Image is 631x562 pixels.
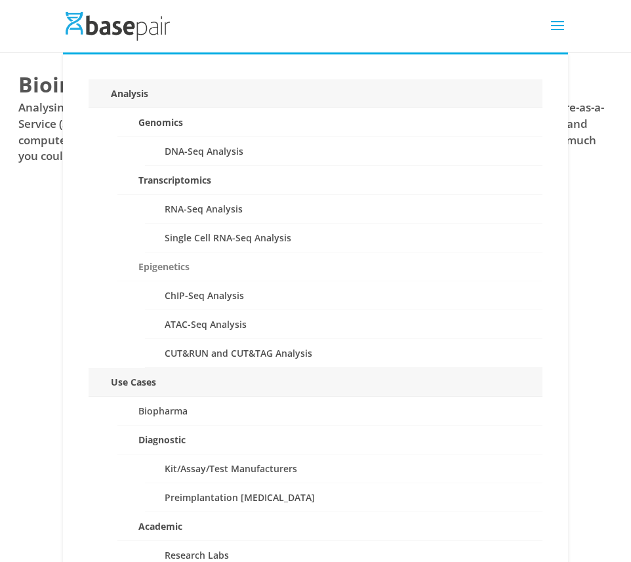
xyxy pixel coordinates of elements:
span: Analysing and storing genomic data in the cloud should be easier. Basepair is the first and only ... [18,100,604,165]
a: Single Cell RNA-Seq Analysis [145,224,543,252]
span: Bioinformatics, [18,70,179,100]
a: Genomics [117,108,543,137]
a: ChIP-Seq Analysis [145,281,543,310]
a: CUT&RUN and CUT&TAG Analysis [145,339,543,368]
a: Preimplantation [MEDICAL_DATA] [145,483,543,512]
img: Basepair [66,12,170,40]
iframe: Basepair - NGS Analysis Simplified [18,212,604,542]
a: Analysis [89,79,543,108]
a: RNA-Seq Analysis [145,195,543,224]
a: Epigenetics [117,252,543,281]
a: Kit/Assay/Test Manufacturers [145,454,543,483]
a: Use Cases [89,368,543,397]
a: Biopharma [117,397,543,426]
a: Academic [117,512,543,541]
a: DNA-Seq Analysis [145,137,543,166]
a: ATAC-Seq Analysis [145,310,543,339]
a: Diagnostic [117,426,543,454]
a: Transcriptomics [117,166,543,195]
